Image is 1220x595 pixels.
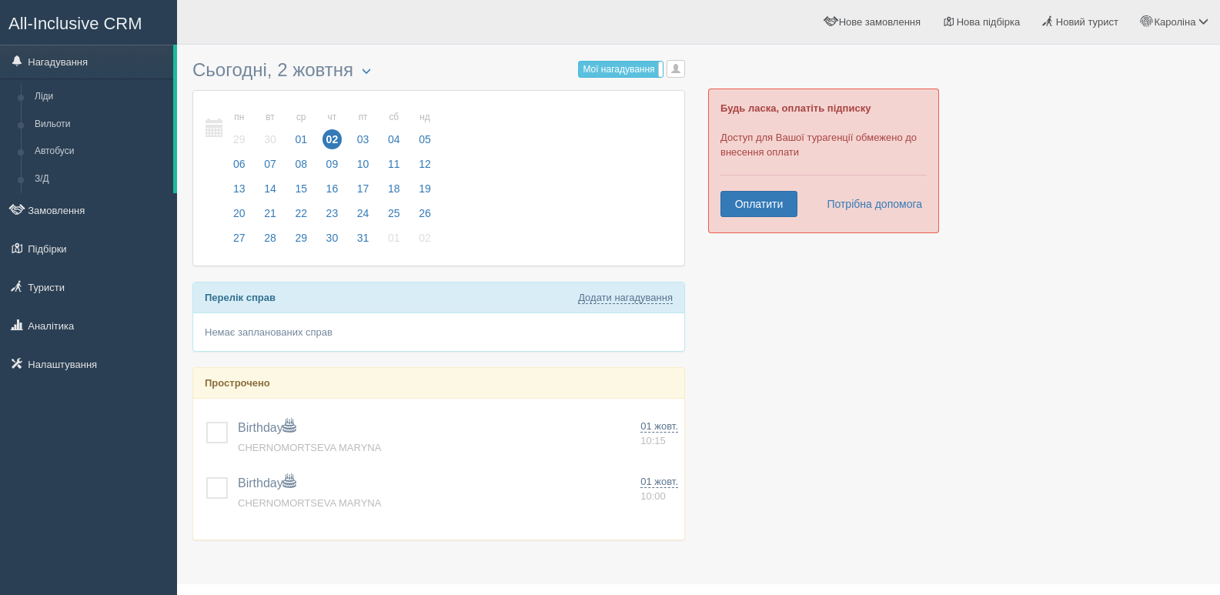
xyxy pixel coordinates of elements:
span: 22 [291,203,311,223]
a: 02 [410,229,436,254]
a: Оплатити [720,191,797,217]
a: 09 [318,155,347,180]
a: Ліди [28,83,173,111]
a: 15 [286,180,316,205]
a: 06 [225,155,254,180]
span: 27 [229,228,249,248]
span: Нова підбірка [957,16,1021,28]
a: пн 29 [225,102,254,155]
a: нд 05 [410,102,436,155]
small: пн [229,111,249,124]
span: 08 [291,154,311,174]
a: 28 [256,229,285,254]
a: пт 03 [349,102,378,155]
span: 02 [415,228,435,248]
a: Потрібна допомога [817,191,923,217]
span: 07 [260,154,280,174]
span: 19 [415,179,435,199]
a: 24 [349,205,378,229]
small: нд [415,111,435,124]
a: 20 [225,205,254,229]
a: 08 [286,155,316,180]
span: 05 [415,129,435,149]
a: Автобуси [28,138,173,165]
a: чт 02 [318,102,347,155]
a: 07 [256,155,285,180]
a: 01 [379,229,409,254]
span: 04 [384,129,404,149]
a: 31 [349,229,378,254]
a: 30 [318,229,347,254]
a: All-Inclusive CRM [1,1,176,43]
span: 30 [260,129,280,149]
a: CHERNOMORTSEVA MARYNA [238,442,381,453]
span: All-Inclusive CRM [8,14,142,33]
span: 18 [384,179,404,199]
div: Немає запланованих справ [193,313,684,351]
span: 10:15 [640,435,666,446]
span: 31 [353,228,373,248]
span: 24 [353,203,373,223]
span: 12 [415,154,435,174]
a: Birthday [238,421,296,434]
a: 29 [286,229,316,254]
small: пт [353,111,373,124]
span: 01 жовт. [640,420,678,433]
span: 17 [353,179,373,199]
span: 29 [229,129,249,149]
small: сб [384,111,404,124]
b: Перелік справ [205,292,276,303]
a: 25 [379,205,409,229]
span: 25 [384,203,404,223]
span: 13 [229,179,249,199]
a: CHERNOMORTSEVA MARYNA [238,497,381,509]
b: Прострочено [205,377,270,389]
h3: Сьогодні, 2 жовтня [192,60,685,82]
a: сб 04 [379,102,409,155]
span: 30 [323,228,343,248]
span: 01 жовт. [640,476,678,488]
a: ср 01 [286,102,316,155]
a: вт 30 [256,102,285,155]
span: 03 [353,129,373,149]
span: 11 [384,154,404,174]
a: 16 [318,180,347,205]
a: 22 [286,205,316,229]
span: 09 [323,154,343,174]
a: 12 [410,155,436,180]
a: 27 [225,229,254,254]
a: Додати нагадування [578,292,673,304]
small: вт [260,111,280,124]
a: 17 [349,180,378,205]
a: Вильоти [28,111,173,139]
span: Кароліна [1155,16,1196,28]
span: 21 [260,203,280,223]
span: 06 [229,154,249,174]
span: Нове замовлення [839,16,921,28]
a: 10 [349,155,378,180]
span: 26 [415,203,435,223]
span: 16 [323,179,343,199]
span: 01 [291,129,311,149]
span: 29 [291,228,311,248]
a: З/Д [28,165,173,193]
span: 02 [323,129,343,149]
small: ср [291,111,311,124]
span: 14 [260,179,280,199]
span: 10 [353,154,373,174]
a: 13 [225,180,254,205]
b: Будь ласка, оплатіть підписку [720,102,871,114]
a: 01 жовт. 10:00 [640,475,678,503]
span: 28 [260,228,280,248]
span: 10:00 [640,490,666,502]
a: 01 жовт. 10:15 [640,420,678,448]
a: Birthday [238,476,296,490]
a: 11 [379,155,409,180]
span: 23 [323,203,343,223]
span: Новий турист [1056,16,1118,28]
a: 18 [379,180,409,205]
